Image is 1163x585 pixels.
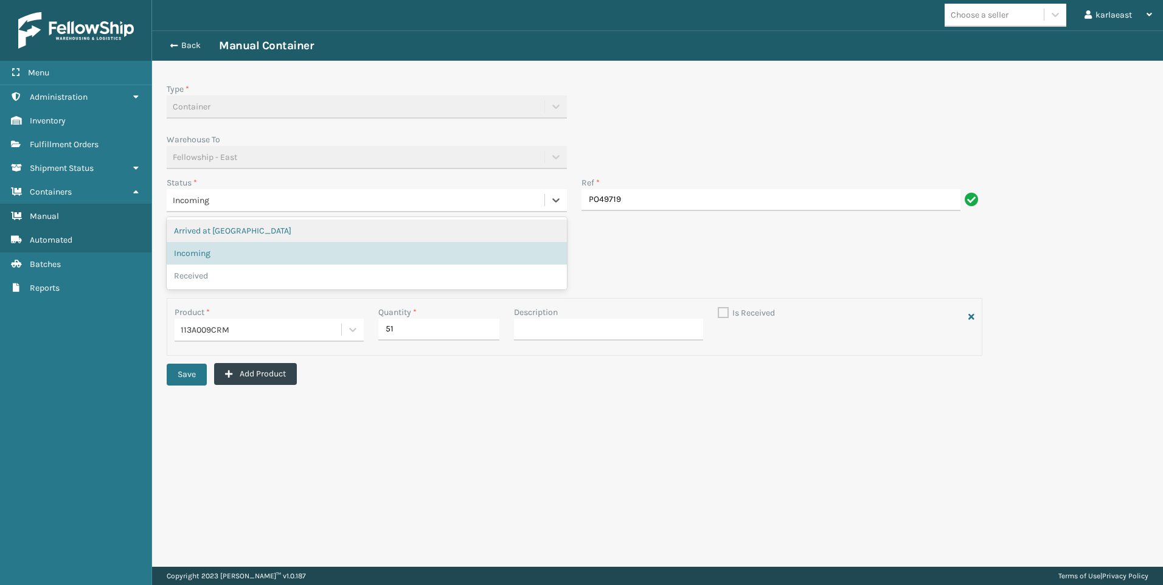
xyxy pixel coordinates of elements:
span: 113A009CRM [181,324,229,336]
span: Reports [30,283,60,293]
span: Batches [30,259,61,269]
label: Ref [581,176,600,189]
span: Containers [30,187,72,197]
span: Incoming [173,194,209,207]
label: Type [167,84,189,94]
span: Received [174,269,208,282]
span: Administration [30,92,88,102]
span: Shipment Status [30,163,94,173]
label: Product [175,307,210,317]
label: Quantity [378,306,417,319]
a: Privacy Policy [1102,572,1148,580]
img: logo [18,12,134,49]
button: Add Product [214,363,297,385]
label: Description [514,306,558,319]
span: Incoming [174,247,210,260]
button: Save [167,364,207,386]
button: Back [163,40,219,51]
p: Copyright 2023 [PERSON_NAME]™ v 1.0.187 [167,567,306,585]
span: Inventory [30,116,66,126]
span: Fulfillment Orders [30,139,99,150]
label: Status [167,178,197,188]
div: | [1058,567,1148,585]
span: Manual [30,211,59,221]
h3: Manual Container [219,38,313,53]
div: Choose a seller [951,9,1009,21]
h2: Container Products [167,269,982,291]
span: Automated [30,235,72,245]
label: Warehouse To [167,134,220,145]
a: Terms of Use [1058,572,1100,580]
span: Menu [28,67,49,78]
span: Arrived at [GEOGRAPHIC_DATA] [174,224,291,237]
label: Is Received [718,308,775,318]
